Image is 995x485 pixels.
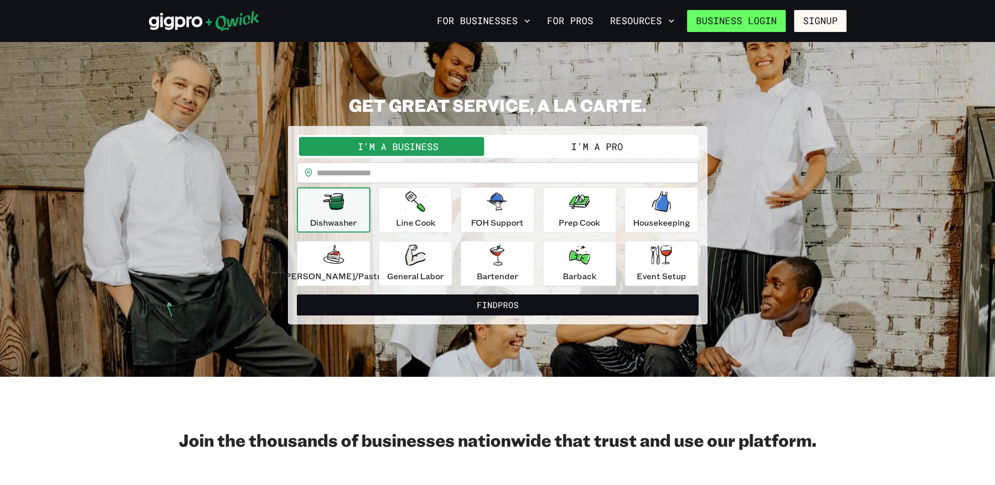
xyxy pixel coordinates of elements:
[297,294,699,315] button: FindPros
[687,10,786,32] a: Business Login
[297,241,370,286] button: [PERSON_NAME]/Pastry
[396,216,435,229] p: Line Cook
[387,270,444,282] p: General Labor
[379,187,452,233] button: Line Cook
[149,429,847,450] h2: Join the thousands of businesses nationwide that trust and use our platform.
[563,270,596,282] p: Barback
[794,10,847,32] button: Signup
[543,241,616,286] button: Barback
[543,12,597,30] a: For Pros
[433,12,534,30] button: For Businesses
[471,216,523,229] p: FOH Support
[461,187,534,233] button: FOH Support
[498,137,697,156] button: I'm a Pro
[543,187,616,233] button: Prep Cook
[625,241,698,286] button: Event Setup
[637,270,686,282] p: Event Setup
[477,270,518,282] p: Bartender
[282,270,385,282] p: [PERSON_NAME]/Pastry
[288,94,708,115] h2: GET GREAT SERVICE, A LA CARTE.
[297,187,370,233] button: Dishwasher
[625,187,698,233] button: Housekeeping
[299,137,498,156] button: I'm a Business
[633,216,690,229] p: Housekeeping
[559,216,600,229] p: Prep Cook
[379,241,452,286] button: General Labor
[310,216,357,229] p: Dishwasher
[461,241,534,286] button: Bartender
[606,12,679,30] button: Resources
